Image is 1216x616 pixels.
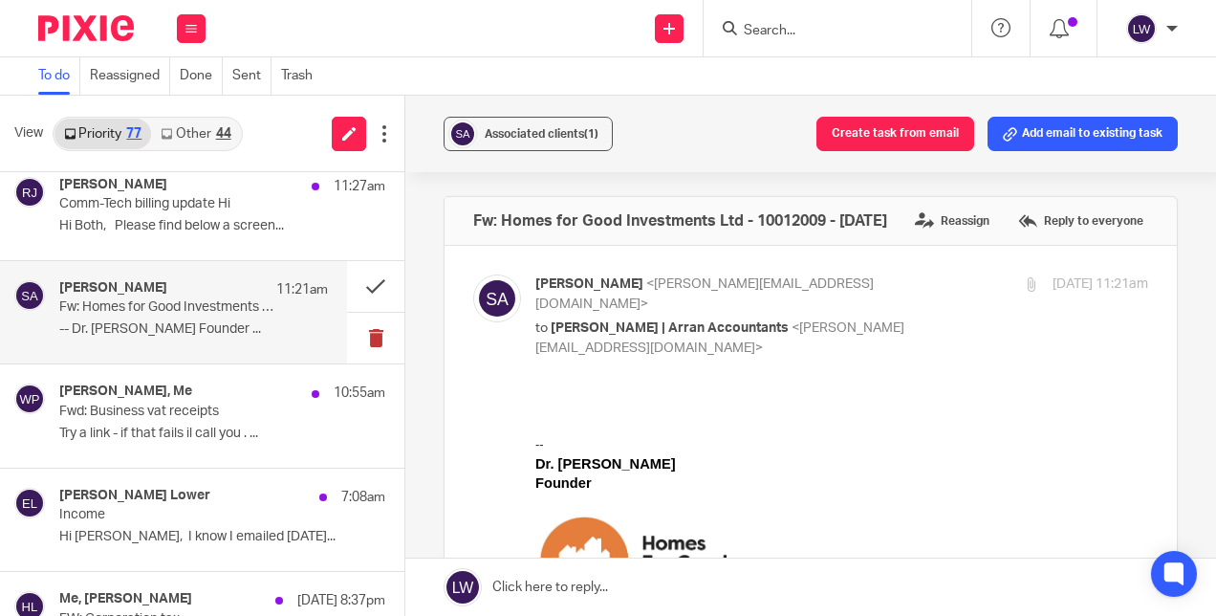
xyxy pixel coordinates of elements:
[59,404,320,420] p: Fwd: Business vat receipts
[281,57,322,95] a: Trash
[38,57,80,95] a: To do
[473,211,887,231] h4: Fw: Homes for Good Investments Ltd - 10012009 - [DATE]
[535,321,904,355] span: <[PERSON_NAME][EMAIL_ADDRESS][DOMAIN_NAME]>
[14,123,43,143] span: View
[59,384,192,400] h4: [PERSON_NAME], Me
[59,280,167,297] h4: [PERSON_NAME]
[535,277,874,311] span: <[PERSON_NAME][EMAIL_ADDRESS][DOMAIN_NAME]>
[59,218,385,234] p: Hi Both, Please find below a screen...
[535,277,643,291] span: [PERSON_NAME]
[448,120,477,148] img: svg%3E
[334,177,385,196] p: 11:27am
[584,128,598,140] span: (1)
[341,488,385,507] p: 7:08am
[59,529,385,545] p: Hi [PERSON_NAME], I know I emailed [DATE]...
[1013,207,1148,235] label: Reply to everyone
[59,177,167,193] h4: [PERSON_NAME]
[38,15,134,41] img: Pixie
[59,426,385,442] p: Try a link - if that fails il call you . ...
[444,117,613,151] button: Associated clients(1)
[59,299,274,316] p: Fw: Homes for Good Investments Ltd - 10012009 - [DATE]
[232,57,271,95] a: Sent
[59,507,320,523] p: Income
[126,127,141,141] div: 77
[14,488,45,518] img: svg%3E
[114,546,173,557] a: Privacy Policy
[90,57,170,95] a: Reassigned
[1053,275,1148,295] p: [DATE] 11:21am
[180,57,223,95] a: Done
[59,488,210,504] h4: [PERSON_NAME] Lower
[297,591,385,610] p: [DATE] 8:37pm
[54,119,151,149] a: Priority77
[988,117,1178,151] button: Add email to existing task
[334,384,385,403] p: 10:55am
[473,275,521,322] img: svg%3E
[14,177,45,208] img: svg%3E
[816,117,974,151] button: Create task from email
[151,119,240,149] a: Other44
[535,321,548,335] span: to
[485,128,598,140] span: Associated clients
[551,321,789,335] span: [PERSON_NAME] | Arran Accountants
[14,280,45,311] img: svg%3E
[216,127,231,141] div: 44
[910,207,994,235] label: Reassign
[276,280,328,299] p: 11:21am
[14,384,45,414] img: svg%3E
[59,321,328,338] p: -- Dr. [PERSON_NAME] Founder ...
[1126,13,1157,44] img: svg%3E
[59,591,192,607] h4: Me, [PERSON_NAME]
[59,196,320,212] p: Comm-Tech billing update Hi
